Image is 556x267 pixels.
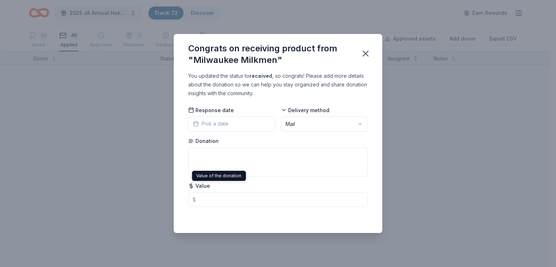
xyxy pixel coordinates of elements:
[188,72,368,98] div: You updated the status to , so congrats! Please add more details about the donation so we can hel...
[193,119,228,128] span: Pick a date
[188,137,219,145] span: Donation
[188,116,275,132] button: Pick a date
[188,107,234,114] span: Response date
[281,107,329,114] span: Delivery method
[249,73,272,79] b: received
[188,182,210,190] span: Value
[192,171,246,181] div: Value of the donation
[188,43,352,66] div: Congrats on receiving product from "Milwaukee Milkmen"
